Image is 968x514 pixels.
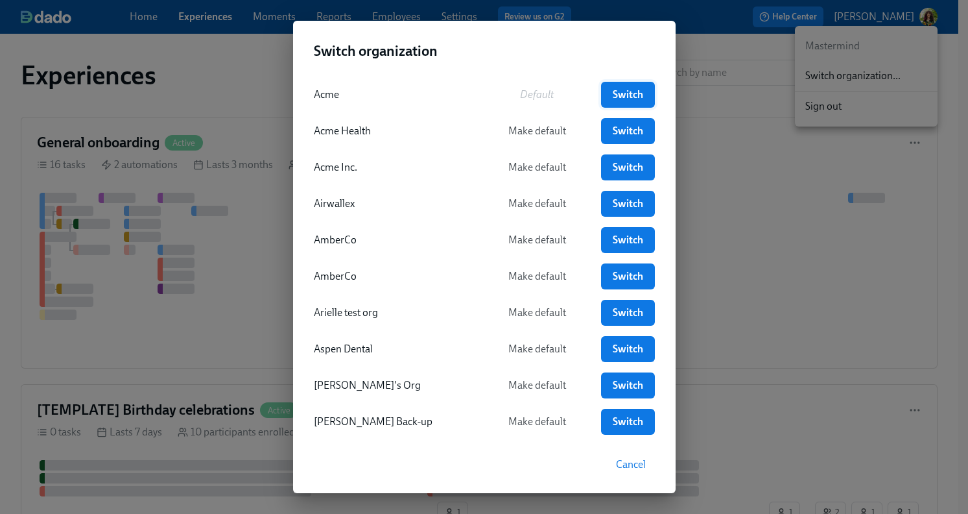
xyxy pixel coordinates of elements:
a: Switch [601,154,654,180]
button: Cancel [607,452,655,478]
span: Switch [610,161,645,174]
button: Make default [484,409,591,435]
div: AmberCo [314,269,474,284]
div: Aspen Dental [314,342,474,356]
button: Make default [484,118,591,144]
a: Switch [601,82,654,108]
a: Switch [601,373,654,398]
div: [PERSON_NAME] Back-up [314,415,474,429]
div: Acme [314,88,474,102]
span: Cancel [616,458,646,471]
div: Acme Health [314,124,474,138]
span: Make default [493,379,582,392]
button: Make default [484,336,591,362]
span: Make default [493,415,582,428]
div: Arielle test org [314,306,474,320]
span: Switch [610,125,645,138]
span: Switch [610,234,645,247]
div: Acme Inc. [314,160,474,175]
span: Make default [493,270,582,283]
button: Make default [484,373,591,398]
span: Switch [610,88,645,101]
span: Make default [493,197,582,210]
span: Switch [610,306,645,319]
span: Switch [610,197,645,210]
a: Switch [601,118,654,144]
div: Airwallex [314,197,474,211]
button: Make default [484,154,591,180]
span: Make default [493,125,582,138]
span: Make default [493,161,582,174]
a: Switch [601,336,654,362]
h2: Switch organization [314,42,655,61]
span: Make default [493,234,582,247]
span: Switch [610,379,645,392]
a: Switch [601,263,654,289]
div: [PERSON_NAME]'s Org [314,378,474,393]
button: Make default [484,300,591,326]
a: Switch [601,300,654,326]
a: Switch [601,227,654,253]
button: Make default [484,191,591,217]
button: Make default [484,263,591,289]
span: Switch [610,343,645,356]
button: Make default [484,227,591,253]
a: Switch [601,409,654,435]
a: Switch [601,191,654,217]
span: Make default [493,306,582,319]
span: Switch [610,415,645,428]
span: Make default [493,343,582,356]
span: Switch [610,270,645,283]
div: AmberCo [314,233,474,247]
